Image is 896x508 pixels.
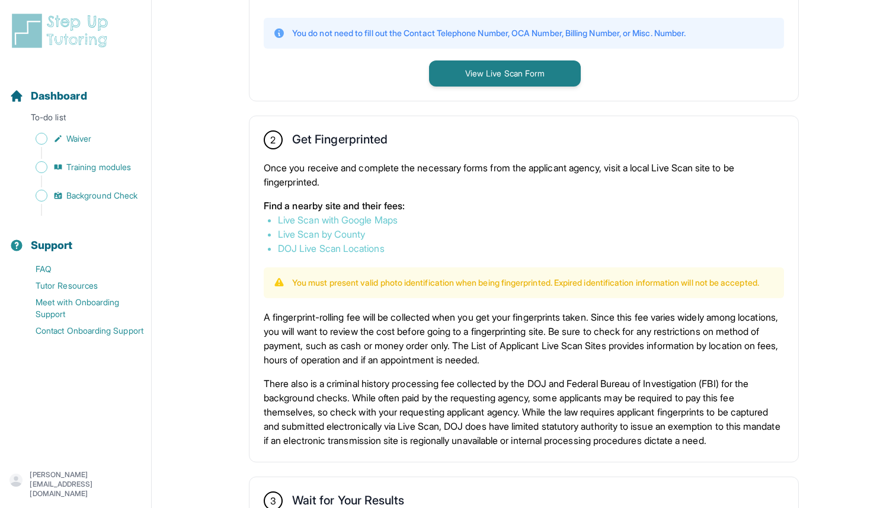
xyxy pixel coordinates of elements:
[270,494,276,508] span: 3
[5,111,146,128] p: To-do list
[9,12,115,50] img: logo
[66,133,91,145] span: Waiver
[278,214,398,226] a: Live Scan with Google Maps
[9,470,142,499] button: [PERSON_NAME][EMAIL_ADDRESS][DOMAIN_NAME]
[5,69,146,109] button: Dashboard
[9,261,151,277] a: FAQ
[292,132,388,151] h2: Get Fingerprinted
[31,88,87,104] span: Dashboard
[292,277,759,289] p: You must present valid photo identification when being fingerprinted. Expired identification info...
[31,237,73,254] span: Support
[429,60,581,87] button: View Live Scan Form
[9,88,87,104] a: Dashboard
[264,161,784,189] p: Once you receive and complete the necessary forms from the applicant agency, visit a local Live S...
[264,376,784,448] p: There also is a criminal history processing fee collected by the DOJ and Federal Bureau of Invest...
[278,242,385,254] a: DOJ Live Scan Locations
[270,133,276,147] span: 2
[264,199,784,213] p: Find a nearby site and their fees:
[278,228,365,240] a: Live Scan by County
[9,277,151,294] a: Tutor Resources
[66,161,131,173] span: Training modules
[429,67,581,79] a: View Live Scan Form
[9,322,151,339] a: Contact Onboarding Support
[66,190,137,202] span: Background Check
[264,310,784,367] p: A fingerprint-rolling fee will be collected when you get your fingerprints taken. Since this fee ...
[9,187,151,204] a: Background Check
[9,130,151,147] a: Waiver
[30,470,142,499] p: [PERSON_NAME][EMAIL_ADDRESS][DOMAIN_NAME]
[9,294,151,322] a: Meet with Onboarding Support
[5,218,146,258] button: Support
[9,159,151,175] a: Training modules
[292,27,686,39] p: You do not need to fill out the Contact Telephone Number, OCA Number, Billing Number, or Misc. Nu...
